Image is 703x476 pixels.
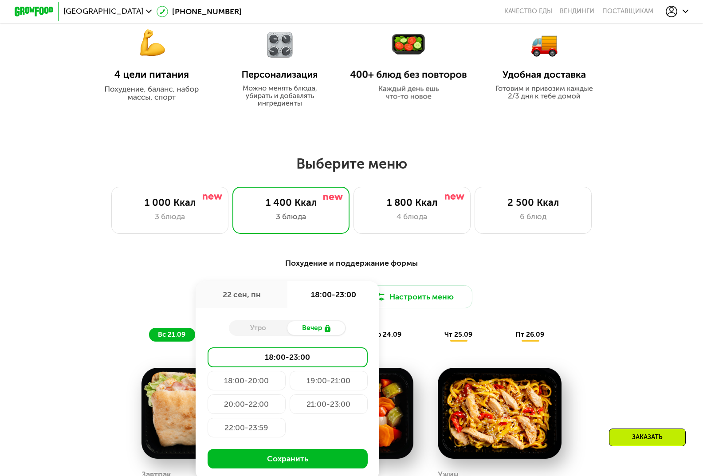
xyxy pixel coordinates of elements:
[208,418,286,437] div: 22:00-23:59
[196,281,287,309] div: 22 сен, пн
[287,321,346,335] div: Вечер
[485,197,581,208] div: 2 500 Ккал
[364,197,460,208] div: 1 800 Ккал
[609,429,686,446] div: Заказать
[504,8,552,16] a: Качество еды
[122,211,218,222] div: 3 блюда
[560,8,594,16] a: Вендинги
[485,211,581,222] div: 6 блюд
[208,394,286,414] div: 20:00-22:00
[355,285,472,309] button: Настроить меню
[515,330,544,338] span: пт 26.09
[372,330,401,338] span: ср 24.09
[208,347,368,367] div: 18:00-23:00
[602,8,653,16] div: поставщикам
[63,257,640,269] div: Похудение и поддержание формы
[243,211,339,222] div: 3 блюда
[158,330,185,338] span: вс 21.09
[63,8,143,16] span: [GEOGRAPHIC_DATA]
[122,197,218,208] div: 1 000 Ккал
[290,371,368,390] div: 19:00-21:00
[287,281,379,309] div: 18:00-23:00
[444,330,472,338] span: чт 25.09
[290,394,368,414] div: 21:00-23:00
[243,197,339,208] div: 1 400 Ккал
[208,371,286,390] div: 18:00-20:00
[31,155,672,173] h2: Выберите меню
[364,211,460,222] div: 4 блюда
[208,449,368,468] button: Сохранить
[157,6,242,17] a: [PHONE_NUMBER]
[229,321,287,335] div: Утро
